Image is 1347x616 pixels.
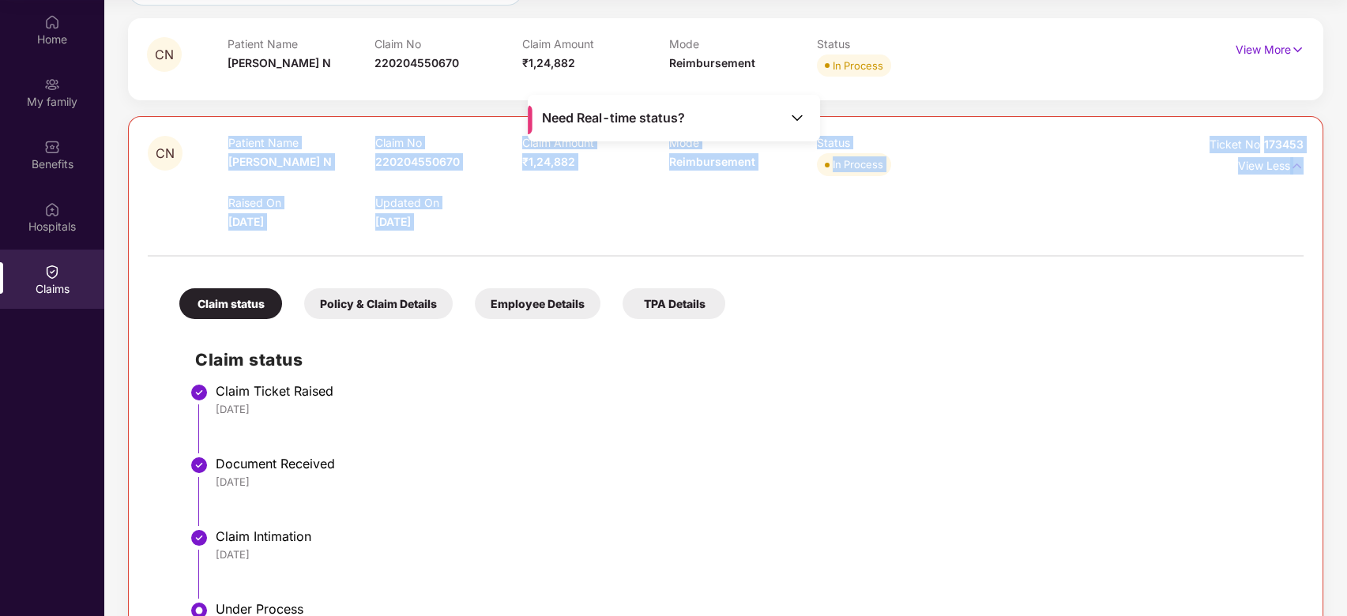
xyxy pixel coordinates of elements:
[216,547,1288,562] div: [DATE]
[44,264,60,280] img: svg+xml;base64,PHN2ZyBpZD0iQ2xhaW0iIHhtbG5zPSJodHRwOi8vd3d3LnczLm9yZy8yMDAwL3N2ZyIgd2lkdGg9IjIwIi...
[475,288,600,319] div: Employee Details
[228,136,375,149] p: Patient Name
[817,136,964,149] p: Status
[669,136,816,149] p: Mode
[375,136,522,149] p: Claim No
[374,56,459,69] span: 220204550670
[216,475,1288,489] div: [DATE]
[669,56,755,69] span: Reimbursement
[1264,137,1304,151] span: 173453
[623,288,725,319] div: TPA Details
[216,402,1288,416] div: [DATE]
[522,37,670,51] p: Claim Amount
[1236,37,1304,58] p: View More
[216,383,1288,399] div: Claim Ticket Raised
[522,155,575,168] span: ₹1,24,882
[304,288,453,319] div: Policy & Claim Details
[1238,153,1304,175] p: View Less
[216,528,1288,544] div: Claim Intimation
[789,110,805,126] img: Toggle Icon
[669,155,755,168] span: Reimbursement
[542,110,685,126] span: Need Real-time status?
[522,56,575,69] span: ₹1,24,882
[375,155,460,168] span: 220204550670
[833,58,883,73] div: In Process
[228,155,332,168] span: [PERSON_NAME] N
[1291,41,1304,58] img: svg+xml;base64,PHN2ZyB4bWxucz0iaHR0cDovL3d3dy53My5vcmcvMjAwMC9zdmciIHdpZHRoPSIxNyIgaGVpZ2h0PSIxNy...
[669,37,817,51] p: Mode
[156,147,175,160] span: CN
[375,196,522,209] p: Updated On
[44,77,60,92] img: svg+xml;base64,PHN2ZyB3aWR0aD0iMjAiIGhlaWdodD0iMjAiIHZpZXdCb3g9IjAgMCAyMCAyMCIgZmlsbD0ibm9uZSIgeG...
[817,37,965,51] p: Status
[179,288,282,319] div: Claim status
[190,383,209,402] img: svg+xml;base64,PHN2ZyBpZD0iU3RlcC1Eb25lLTMyeDMyIiB4bWxucz0iaHR0cDovL3d3dy53My5vcmcvMjAwMC9zdmciIH...
[228,215,264,228] span: [DATE]
[44,139,60,155] img: svg+xml;base64,PHN2ZyBpZD0iQmVuZWZpdHMiIHhtbG5zPSJodHRwOi8vd3d3LnczLm9yZy8yMDAwL3N2ZyIgd2lkdGg9Ij...
[1210,137,1264,151] span: Ticket No
[833,156,883,172] div: In Process
[228,56,331,69] span: [PERSON_NAME] N
[195,347,1288,373] h2: Claim status
[228,37,375,51] p: Patient Name
[44,201,60,217] img: svg+xml;base64,PHN2ZyBpZD0iSG9zcGl0YWxzIiB4bWxucz0iaHR0cDovL3d3dy53My5vcmcvMjAwMC9zdmciIHdpZHRoPS...
[155,48,174,62] span: CN
[190,528,209,547] img: svg+xml;base64,PHN2ZyBpZD0iU3RlcC1Eb25lLTMyeDMyIiB4bWxucz0iaHR0cDovL3d3dy53My5vcmcvMjAwMC9zdmciIH...
[522,136,669,149] p: Claim Amount
[190,456,209,475] img: svg+xml;base64,PHN2ZyBpZD0iU3RlcC1Eb25lLTMyeDMyIiB4bWxucz0iaHR0cDovL3d3dy53My5vcmcvMjAwMC9zdmciIH...
[1290,157,1304,175] img: svg+xml;base64,PHN2ZyB4bWxucz0iaHR0cDovL3d3dy53My5vcmcvMjAwMC9zdmciIHdpZHRoPSIxNyIgaGVpZ2h0PSIxNy...
[228,196,375,209] p: Raised On
[216,456,1288,471] div: Document Received
[375,215,411,228] span: [DATE]
[374,37,522,51] p: Claim No
[44,14,60,30] img: svg+xml;base64,PHN2ZyBpZD0iSG9tZSIgeG1sbnM9Imh0dHA6Ly93d3cudzMub3JnLzIwMDAvc3ZnIiB3aWR0aD0iMjAiIG...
